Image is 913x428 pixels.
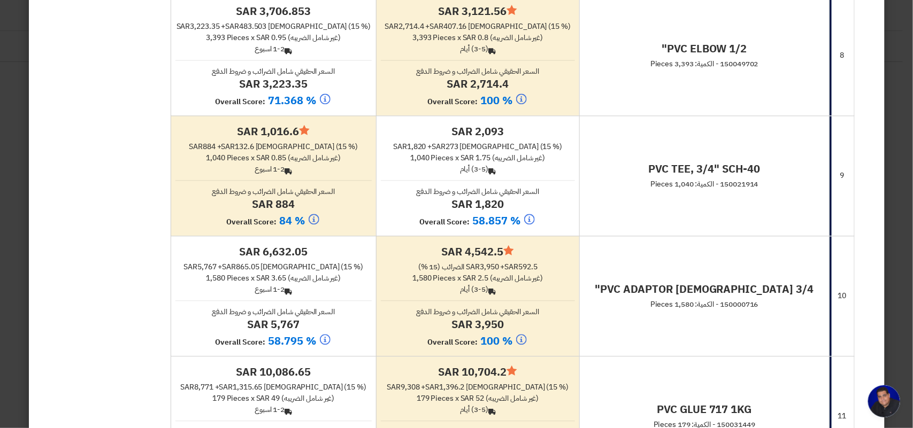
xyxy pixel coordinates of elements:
[429,21,443,32] span: sar
[256,273,286,284] span: sar 3.65
[381,21,575,32] div: 2,714.4 + 407.16 [DEMOGRAPHIC_DATA] (15 %)
[486,393,539,404] span: (غير شامل الضريبه)
[417,393,429,404] span: 179
[175,43,372,55] div: 1-2 اسبوع
[829,115,854,236] td: 9
[288,152,341,164] span: (غير شامل الضريبه)
[381,197,575,211] h4: sar 1,820
[417,186,539,197] span: السعر الحقيقي شامل الضرائب و ضروط الدفع
[219,382,233,393] span: sar
[227,393,255,404] span: Pieces x
[227,152,255,164] span: Pieces x
[381,365,575,379] h4: sar 10,704.2
[175,245,372,259] h4: sar 6,632.05
[381,124,575,138] h4: sar 2,093
[225,21,239,32] span: sar
[288,32,341,43] span: (غير شامل الضريبه)
[206,32,225,43] span: 3,393
[381,404,575,415] div: (3-5) أيام
[381,141,575,152] div: 1,820 + 273 [DEMOGRAPHIC_DATA] (15 %)
[650,58,758,69] span: 150049702 - الكمية: 3,393 Pieces
[431,393,459,404] span: Pieces x
[463,273,488,284] span: sar 2.5
[212,186,335,197] span: السعر الحقيقي شامل الضرائب و ضروط الدفع
[175,317,372,331] h4: sar 5,767
[183,261,197,273] span: sar
[417,66,539,77] span: السعر الحقيقي شامل الضرائب و ضروط الدفع
[417,306,539,317] span: السعر الحقيقي شامل الضرائب و ضروط الدفع
[175,21,372,32] div: 3,223.35 + 483.503 [DEMOGRAPHIC_DATA] (15 %)
[279,213,305,229] span: 84 %
[227,32,255,43] span: Pieces x
[221,141,235,152] span: sar
[175,284,372,295] div: 1-2 اسبوع
[650,178,758,190] span: 150021914 - الكمية: 1,040 Pieces
[175,141,372,152] div: 884 + 132.6 [DEMOGRAPHIC_DATA] (15 %)
[175,261,372,273] div: 5,767 + 865.05 [DEMOGRAPHIC_DATA] (15 %)
[461,152,490,164] span: sar 1.75
[212,393,225,404] span: 179
[505,261,519,273] span: sar
[281,393,334,404] span: (غير شامل الضريبه)
[381,284,575,295] div: (3-5) أيام
[480,333,512,349] span: 100 %
[175,164,372,175] div: 1-2 اسبوع
[650,299,758,310] span: 150000716 - الكمية: 1,580 Pieces
[227,273,255,284] span: Pieces x
[175,365,372,379] h4: sar 10,086.65
[410,152,429,164] span: 1,040
[206,152,225,164] span: 1,040
[181,382,195,393] span: sar
[490,32,543,43] span: (غير شامل الضريبه)
[472,213,520,229] span: 58.857 %
[226,216,277,228] span: Overall Score:
[480,92,512,108] span: 100 %
[427,96,478,107] span: Overall Score:
[175,124,372,138] h4: sar 1,016.6
[175,382,372,393] div: 8,771 + 1,315.65 [DEMOGRAPHIC_DATA] (15 %)
[381,43,575,55] div: (3-5) أيام
[431,152,459,164] span: Pieces x
[381,245,575,259] h4: sar 4,542.5
[256,32,286,43] span: sar 0.95
[433,273,461,284] span: Pieces x
[584,402,825,416] h4: PVC GLUE 717 1KG
[412,273,432,284] span: 1,580
[492,152,545,164] span: (غير شامل الضريبه)
[175,4,372,18] h4: sar 3,706.853
[215,337,265,348] span: Overall Score:
[584,282,825,296] h4: PVC ADAPTOR [DEMOGRAPHIC_DATA] 3/4"
[868,385,900,417] div: Open chat
[490,273,543,284] span: (غير شامل الضريبه)
[288,273,341,284] span: (غير شامل الضريبه)
[381,4,575,18] h4: sar 3,121.56
[387,382,401,393] span: sar
[215,96,265,107] span: Overall Score:
[223,261,236,273] span: sar
[268,92,316,108] span: 71.368 %
[381,261,575,273] div: 3,950 + 592.5 الضرائب (15 %)
[461,393,484,404] span: sar 52
[433,32,461,43] span: Pieces x
[212,306,335,317] span: السعر الحقيقي شامل الضرائب و ضروط الدفع
[381,317,575,331] h4: sar 3,950
[432,141,446,152] span: sar
[256,152,286,164] span: sar 0.85
[189,141,203,152] span: sar
[412,32,432,43] span: 3,393
[426,382,440,393] span: sar
[206,273,225,284] span: 1,580
[584,42,825,56] h4: PVC ELBOW 1/2"
[381,77,575,91] h4: sar 2,714.4
[419,216,470,228] span: Overall Score:
[256,393,280,404] span: sar 49
[584,162,825,176] h4: PVC TEE, 3/4" SCH-40
[393,141,407,152] span: sar
[175,77,372,91] h4: sar 3,223.35
[385,21,399,32] span: sar
[177,21,190,32] span: sar
[427,337,478,348] span: Overall Score:
[463,32,488,43] span: sar 0.8
[381,382,575,393] div: 9,308 + 1,396.2 [DEMOGRAPHIC_DATA] (15 %)
[175,197,372,211] h4: sar 884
